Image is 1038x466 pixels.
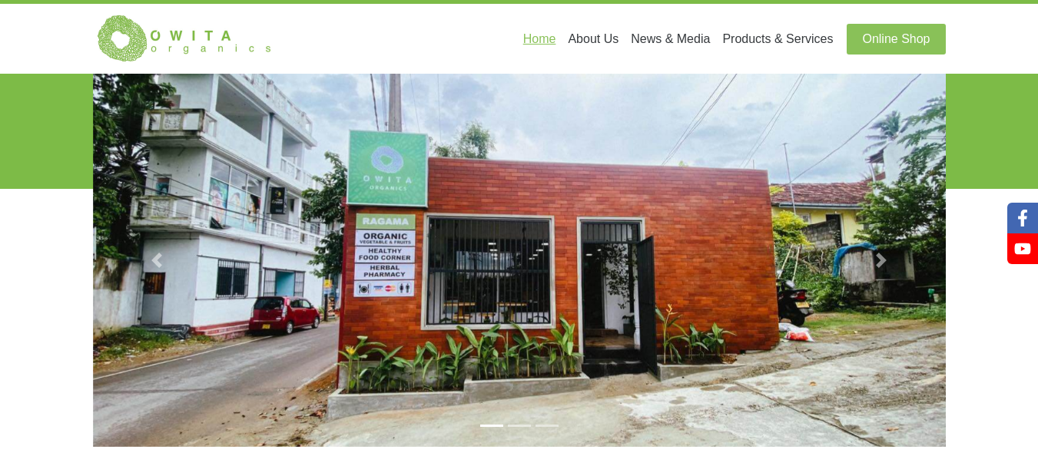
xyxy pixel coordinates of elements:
[93,14,277,64] img: Owita Organics Logo
[517,24,562,55] a: Home
[716,24,839,55] a: Products & Services
[562,24,625,55] a: About Us
[847,24,945,55] a: Online Shop
[625,24,716,55] a: News & Media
